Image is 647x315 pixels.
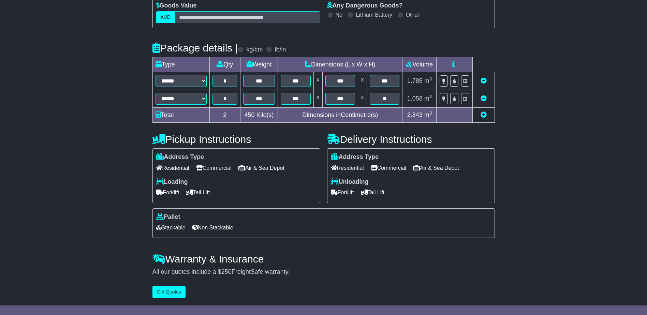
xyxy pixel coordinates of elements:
span: Commercial [371,163,406,173]
a: Add new item [481,111,487,118]
span: Commercial [196,163,232,173]
td: Qty [209,57,240,72]
label: Pallet [156,213,180,221]
span: Stackable [156,222,186,233]
label: Lithium Battery [356,12,392,18]
div: All our quotes include a $ FreightSafe warranty. [152,268,495,276]
span: 1.785 [407,77,423,84]
label: kg/cm [246,46,263,54]
sup: 3 [429,94,432,99]
sup: 3 [429,110,432,116]
span: Air & Sea Depot [413,163,459,173]
label: Address Type [331,153,379,161]
span: 1.058 [407,95,423,102]
span: Residential [156,163,189,173]
span: m [424,77,432,84]
span: m [424,95,432,102]
td: Type [152,57,209,72]
td: Kilo(s) [240,108,278,123]
span: Forklift [156,187,179,198]
h4: Warranty & Insurance [152,253,495,265]
td: Volume [402,57,437,72]
td: x [358,90,367,108]
span: Forklift [331,187,354,198]
label: Any Dangerous Goods? [327,2,403,10]
span: Air & Sea Depot [238,163,284,173]
td: x [313,90,322,108]
label: AUD [156,11,175,23]
span: Tail Lift [361,187,385,198]
span: 250 [221,268,232,275]
label: No [336,12,342,18]
label: Loading [156,178,188,186]
a: Remove this item [481,95,487,102]
td: Total [152,108,209,123]
label: Other [406,12,420,18]
h4: Delivery Instructions [327,134,495,145]
h4: Package details | [152,42,238,54]
label: Unloading [331,178,369,186]
td: x [358,72,367,90]
sup: 3 [429,76,432,81]
td: Weight [240,57,278,72]
a: Remove this item [481,77,487,84]
label: Goods Value [156,2,197,10]
span: m [424,111,432,118]
button: Get Quotes [152,286,186,298]
h4: Pickup Instructions [152,134,320,145]
span: Residential [331,163,364,173]
td: Dimensions (L x W x H) [278,57,402,72]
span: Non Stackable [192,222,233,233]
label: lb/in [275,46,286,54]
span: 2.843 [407,111,423,118]
label: Address Type [156,153,204,161]
td: 2 [209,108,240,123]
span: Tail Lift [186,187,210,198]
td: Dimensions in Centimetre(s) [278,108,402,123]
td: x [313,72,322,90]
span: 450 [245,111,255,118]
